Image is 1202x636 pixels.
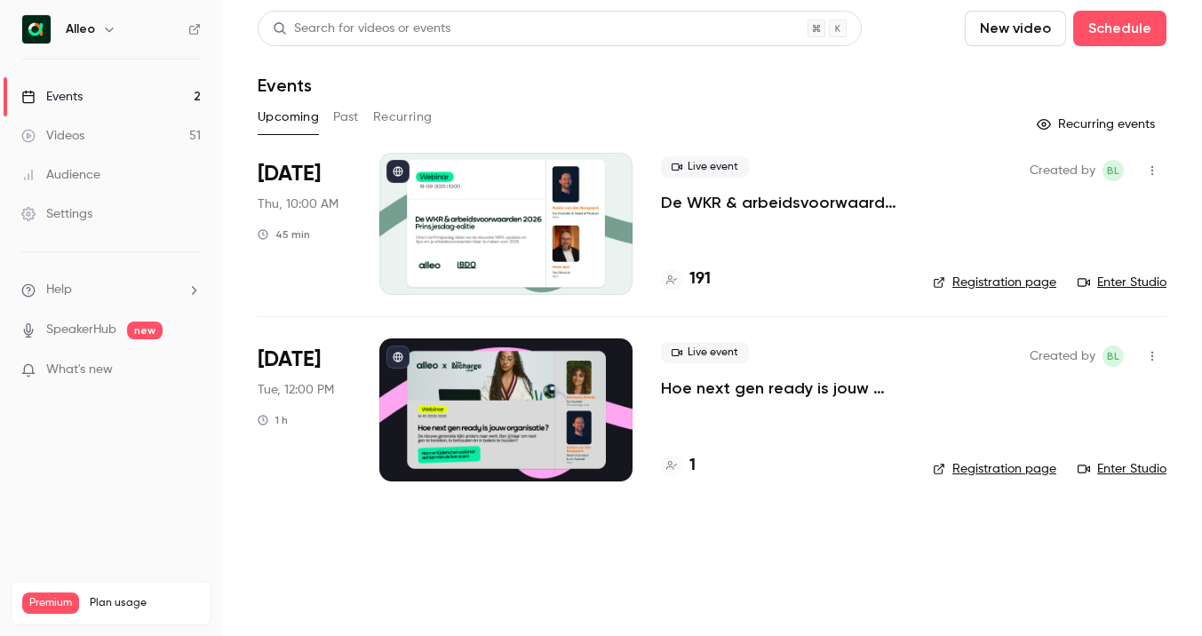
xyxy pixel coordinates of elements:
span: Thu, 10:00 AM [258,195,338,213]
span: Tue, 12:00 PM [258,381,334,399]
div: Settings [21,205,92,223]
button: Upcoming [258,103,319,131]
a: 1 [661,454,696,478]
a: Hoe next gen ready is jouw organisatie? Alleo x The Recharge Club [661,378,904,399]
div: Audience [21,166,100,184]
iframe: Noticeable Trigger [179,362,201,378]
h4: 191 [689,267,711,291]
span: Plan usage [90,596,200,610]
span: BL [1107,346,1119,367]
span: Help [46,281,72,299]
a: Enter Studio [1078,460,1166,478]
button: Recurring events [1029,110,1166,139]
a: SpeakerHub [46,321,116,339]
span: Live event [661,342,749,363]
span: [DATE] [258,160,321,188]
span: Bernice Lohr [1102,160,1124,181]
span: new [127,322,163,339]
span: Premium [22,592,79,614]
button: Recurring [373,103,433,131]
li: help-dropdown-opener [21,281,201,299]
div: 1 h [258,413,288,427]
button: Schedule [1073,11,1166,46]
span: BL [1107,160,1119,181]
div: Events [21,88,83,106]
a: Enter Studio [1078,274,1166,291]
a: Registration page [933,274,1056,291]
div: Oct 14 Tue, 12:00 PM (Europe/Amsterdam) [258,338,351,481]
img: Alleo [22,15,51,44]
button: New video [965,11,1066,46]
span: Bernice Lohr [1102,346,1124,367]
a: Registration page [933,460,1056,478]
a: De WKR & arbeidsvoorwaarden 2026 - [DATE] editie [661,192,904,213]
span: Live event [661,156,749,178]
div: Sep 18 Thu, 10:00 AM (Europe/Amsterdam) [258,153,351,295]
button: Past [333,103,359,131]
h4: 1 [689,454,696,478]
h6: Alleo [66,20,95,38]
span: [DATE] [258,346,321,374]
span: What's new [46,361,113,379]
div: Search for videos or events [273,20,450,38]
span: Created by [1030,346,1095,367]
div: Videos [21,127,84,145]
a: 191 [661,267,711,291]
h1: Events [258,75,312,96]
div: 45 min [258,227,310,242]
span: Created by [1030,160,1095,181]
